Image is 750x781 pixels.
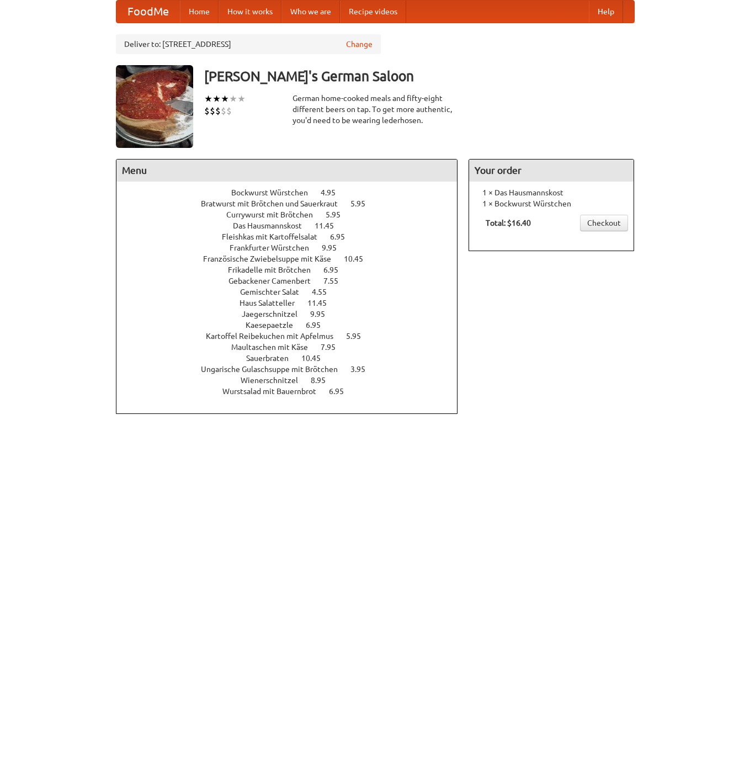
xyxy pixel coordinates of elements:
span: 7.55 [323,277,349,285]
div: Deliver to: [STREET_ADDRESS] [116,34,381,54]
span: 5.95 [326,210,352,219]
li: $ [221,105,226,117]
span: Gemischter Salat [240,288,310,296]
a: Change [346,39,373,50]
span: Frikadelle mit Brötchen [228,265,322,274]
span: 11.45 [307,299,338,307]
li: ★ [204,93,212,105]
span: Fleishkas mit Kartoffelsalat [222,232,328,241]
span: 4.55 [312,288,338,296]
a: Frankfurter Würstchen 9.95 [230,243,357,252]
a: Das Hausmannskost 11.45 [233,221,354,230]
a: Haus Salatteller 11.45 [240,299,347,307]
a: Home [180,1,219,23]
span: 9.95 [310,310,336,318]
span: Wurstsalad mit Bauernbrot [222,387,327,396]
span: Frankfurter Würstchen [230,243,320,252]
li: ★ [237,93,246,105]
li: ★ [212,93,221,105]
a: Wienerschnitzel 8.95 [241,376,346,385]
li: $ [210,105,215,117]
a: FoodMe [116,1,180,23]
span: 6.95 [306,321,332,330]
span: 5.95 [350,199,376,208]
a: Bratwurst mit Brötchen und Sauerkraut 5.95 [201,199,386,208]
a: Sauerbraten 10.45 [246,354,341,363]
a: Fleishkas mit Kartoffelsalat 6.95 [222,232,365,241]
a: Gemischter Salat 4.55 [240,288,347,296]
li: ★ [221,93,229,105]
span: Maultaschen mit Käse [231,343,319,352]
a: Kartoffel Reibekuchen mit Apfelmus 5.95 [206,332,381,341]
li: 1 × Bockwurst Würstchen [475,198,628,209]
span: Gebackener Camenbert [228,277,322,285]
span: Kartoffel Reibekuchen mit Apfelmus [206,332,344,341]
span: 5.95 [346,332,372,341]
li: $ [215,105,221,117]
span: Sauerbraten [246,354,300,363]
span: 3.95 [350,365,376,374]
span: Wienerschnitzel [241,376,309,385]
a: Who we are [281,1,340,23]
span: Haus Salatteller [240,299,306,307]
h3: [PERSON_NAME]'s German Saloon [204,65,635,87]
div: German home-cooked meals and fifty-eight different beers on tap. To get more authentic, you'd nee... [292,93,458,126]
span: 10.45 [344,254,374,263]
span: 9.95 [322,243,348,252]
a: Bockwurst Würstchen 4.95 [231,188,356,197]
span: Currywurst mit Brötchen [226,210,324,219]
span: 6.95 [330,232,356,241]
li: $ [226,105,232,117]
li: $ [204,105,210,117]
a: Wurstsalad mit Bauernbrot 6.95 [222,387,364,396]
a: How it works [219,1,281,23]
h4: Menu [116,160,458,182]
span: 7.95 [321,343,347,352]
span: Bratwurst mit Brötchen und Sauerkraut [201,199,349,208]
img: angular.jpg [116,65,193,148]
span: 8.95 [311,376,337,385]
a: Gebackener Camenbert 7.55 [228,277,359,285]
a: Französische Zwiebelsuppe mit Käse 10.45 [203,254,384,263]
span: Bockwurst Würstchen [231,188,319,197]
a: Help [589,1,623,23]
a: Kaesepaetzle 6.95 [246,321,341,330]
a: Frikadelle mit Brötchen 6.95 [228,265,359,274]
span: 4.95 [321,188,347,197]
a: Recipe videos [340,1,406,23]
span: 6.95 [329,387,355,396]
li: 1 × Das Hausmannskost [475,187,628,198]
span: 11.45 [315,221,345,230]
li: ★ [229,93,237,105]
a: Maultaschen mit Käse 7.95 [231,343,356,352]
a: Ungarische Gulaschsuppe mit Brötchen 3.95 [201,365,386,374]
span: Kaesepaetzle [246,321,304,330]
span: 6.95 [323,265,349,274]
h4: Your order [469,160,634,182]
span: Französische Zwiebelsuppe mit Käse [203,254,342,263]
b: Total: $16.40 [486,219,531,227]
a: Currywurst mit Brötchen 5.95 [226,210,361,219]
span: Ungarische Gulaschsuppe mit Brötchen [201,365,349,374]
span: 10.45 [301,354,332,363]
span: Jaegerschnitzel [242,310,308,318]
span: Das Hausmannskost [233,221,313,230]
a: Jaegerschnitzel 9.95 [242,310,345,318]
a: Checkout [580,215,628,231]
